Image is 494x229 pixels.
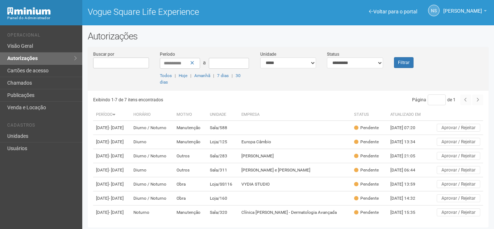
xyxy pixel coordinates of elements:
td: [DATE] [93,121,130,135]
th: Empresa [238,109,351,121]
span: Página de 1 [412,97,456,102]
button: Aprovar / Rejeitar [437,124,480,132]
button: Aprovar / Rejeitar [437,194,480,202]
div: Exibindo 1-7 de 7 itens encontrados [93,94,286,105]
span: - [DATE] [109,125,124,130]
th: Status [351,109,387,121]
a: Amanhã [194,73,210,78]
td: Sala/311 [207,163,238,177]
th: Horário [130,109,174,121]
button: Aprovar / Rejeitar [437,180,480,188]
label: Buscar por [93,51,114,58]
button: Aprovar / Rejeitar [437,138,480,146]
span: - [DATE] [109,210,124,215]
td: [DATE] 07:20 [387,121,427,135]
div: Pendente [354,195,379,202]
td: [DATE] [93,149,130,163]
h1: Vogue Square Life Experience [88,7,283,17]
div: Pendente [354,139,379,145]
th: Unidade [207,109,238,121]
td: Clínica [PERSON_NAME] - Dermatologia Avançada [238,205,351,220]
td: Europa Câmbio [238,135,351,149]
td: Sala/283 [207,149,238,163]
img: Minium [7,7,51,15]
button: Filtrar [394,57,414,68]
td: [DATE] [93,205,130,220]
a: 7 dias [217,73,229,78]
td: [DATE] 14:32 [387,191,427,205]
td: Manutenção [174,121,207,135]
span: - [DATE] [109,182,124,187]
span: | [190,73,191,78]
span: | [232,73,233,78]
label: Status [327,51,339,58]
button: Aprovar / Rejeitar [437,208,480,216]
span: Nicolle Silva [443,1,482,14]
a: NS [428,5,440,16]
button: Aprovar / Rejeitar [437,152,480,160]
td: Loja/160 [207,191,238,205]
td: Sala/588 [207,121,238,135]
td: [DATE] [93,135,130,149]
td: Diurno / Noturno [130,177,174,191]
td: Diurno / Noturno [130,191,174,205]
div: Pendente [354,167,379,173]
a: Voltar para o portal [369,9,417,14]
td: Outros [174,149,207,163]
td: Loja/SS116 [207,177,238,191]
span: | [213,73,214,78]
button: Aprovar / Rejeitar [437,166,480,174]
td: Manutenção [174,205,207,220]
td: Obra [174,177,207,191]
td: Diurno [130,135,174,149]
td: Sala/320 [207,205,238,220]
div: Painel do Administrador [7,15,77,21]
div: Pendente [354,181,379,187]
a: Hoje [179,73,187,78]
span: - [DATE] [109,139,124,144]
td: [DATE] [93,191,130,205]
label: Unidade [260,51,276,58]
a: Todos [160,73,172,78]
span: - [DATE] [109,196,124,201]
td: [DATE] 15:35 [387,205,427,220]
div: Pendente [354,153,379,159]
li: Operacional [7,33,77,40]
td: Diurno [130,163,174,177]
th: Período [93,109,130,121]
td: [DATE] 13:59 [387,177,427,191]
a: [PERSON_NAME] [443,9,487,15]
td: Manutenção [174,135,207,149]
div: Pendente [354,125,379,131]
td: [DATE] [93,177,130,191]
td: [DATE] [93,163,130,177]
td: Diurno / Noturno [130,121,174,135]
td: [DATE] 21:05 [387,149,427,163]
span: - [DATE] [109,153,124,158]
td: Outros [174,163,207,177]
td: Obra [174,191,207,205]
td: VYDIA STUDIO [238,177,351,191]
td: Loja/125 [207,135,238,149]
td: Diurno / Noturno [130,149,174,163]
span: a [203,60,206,65]
h2: Autorizações [88,31,489,42]
td: [DATE] 13:34 [387,135,427,149]
span: | [175,73,176,78]
div: Pendente [354,209,379,216]
label: Período [160,51,175,58]
li: Cadastros [7,123,77,130]
td: [PERSON_NAME] [238,149,351,163]
th: Atualizado em [387,109,427,121]
td: [PERSON_NAME] e [PERSON_NAME] [238,163,351,177]
th: Motivo [174,109,207,121]
td: Noturno [130,205,174,220]
td: [DATE] 06:44 [387,163,427,177]
span: - [DATE] [109,167,124,173]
